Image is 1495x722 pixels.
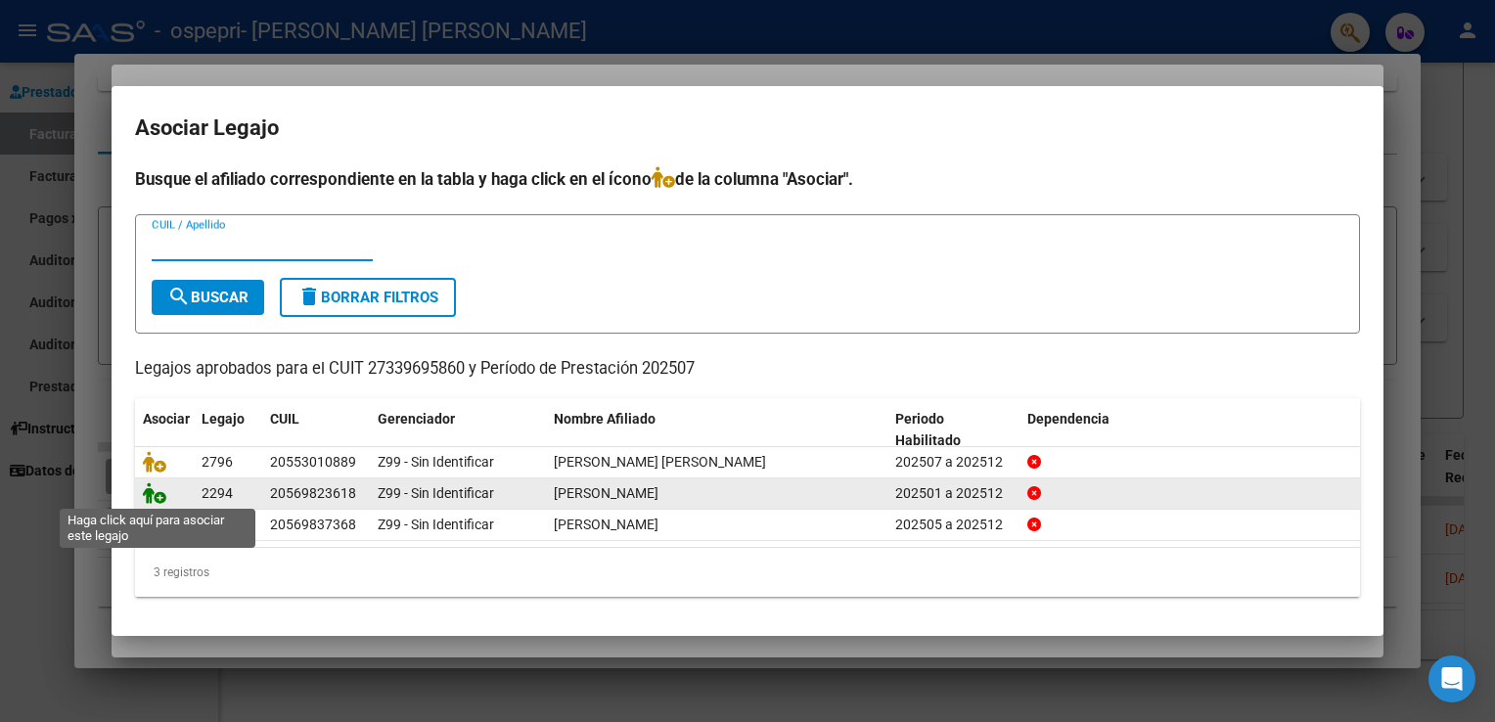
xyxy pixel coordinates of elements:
[152,280,264,315] button: Buscar
[554,485,658,501] span: FUENTES MARTINEZ IKER
[135,166,1360,192] h4: Busque el afiliado correspondiente en la tabla y haga click en el ícono de la columna "Asociar".
[135,110,1360,147] h2: Asociar Legajo
[378,517,494,532] span: Z99 - Sin Identificar
[202,517,233,532] span: 3190
[270,514,356,536] div: 20569837368
[297,289,438,306] span: Borrar Filtros
[895,514,1012,536] div: 202505 a 202512
[202,411,245,427] span: Legajo
[270,451,356,474] div: 20553010889
[270,482,356,505] div: 20569823618
[887,398,1019,463] datatable-header-cell: Periodo Habilitado
[143,411,190,427] span: Asociar
[895,482,1012,505] div: 202501 a 202512
[167,289,249,306] span: Buscar
[378,485,494,501] span: Z99 - Sin Identificar
[378,454,494,470] span: Z99 - Sin Identificar
[262,398,370,463] datatable-header-cell: CUIL
[1027,411,1110,427] span: Dependencia
[378,411,455,427] span: Gerenciador
[1428,655,1475,702] div: Open Intercom Messenger
[1019,398,1361,463] datatable-header-cell: Dependencia
[135,357,1360,382] p: Legajos aprobados para el CUIT 27339695860 y Período de Prestación 202507
[194,398,262,463] datatable-header-cell: Legajo
[895,411,961,449] span: Periodo Habilitado
[546,398,887,463] datatable-header-cell: Nombre Afiliado
[202,485,233,501] span: 2294
[895,451,1012,474] div: 202507 a 202512
[554,411,656,427] span: Nombre Afiliado
[297,285,321,308] mat-icon: delete
[370,398,546,463] datatable-header-cell: Gerenciador
[554,454,766,470] span: SANDOBAL GRAMAJO IAN AGUSTIN
[202,454,233,470] span: 2796
[280,278,456,317] button: Borrar Filtros
[167,285,191,308] mat-icon: search
[270,411,299,427] span: CUIL
[135,548,1360,597] div: 3 registros
[135,398,194,463] datatable-header-cell: Asociar
[554,517,658,532] span: SANCHEZ AUGUSTO ROMAN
